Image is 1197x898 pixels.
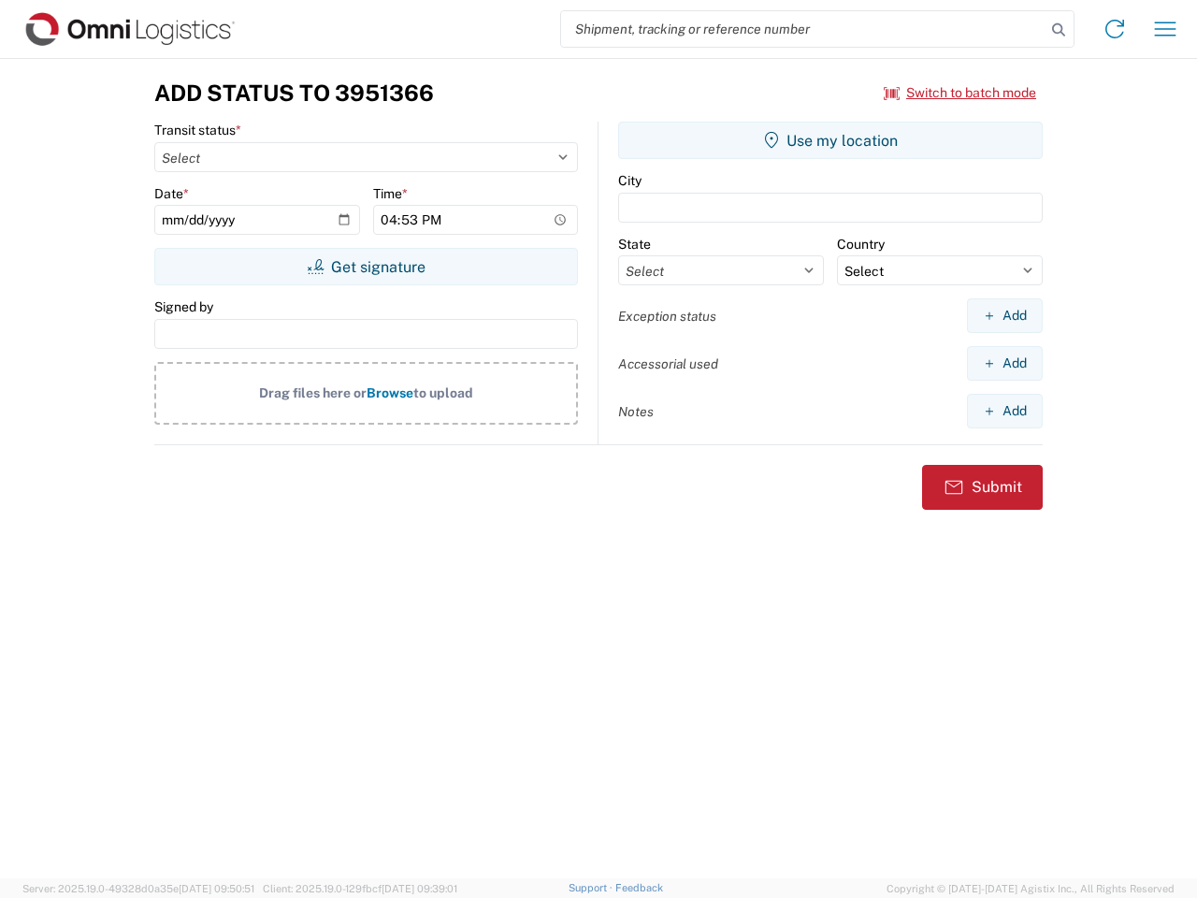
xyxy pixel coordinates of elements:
[887,880,1175,897] span: Copyright © [DATE]-[DATE] Agistix Inc., All Rights Reserved
[413,385,473,400] span: to upload
[367,385,413,400] span: Browse
[22,883,254,894] span: Server: 2025.19.0-49328d0a35e
[263,883,457,894] span: Client: 2025.19.0-129fbcf
[618,172,642,189] label: City
[967,298,1043,333] button: Add
[618,355,718,372] label: Accessorial used
[618,236,651,253] label: State
[967,394,1043,428] button: Add
[922,465,1043,510] button: Submit
[179,883,254,894] span: [DATE] 09:50:51
[618,122,1043,159] button: Use my location
[154,298,213,315] label: Signed by
[884,78,1036,109] button: Switch to batch mode
[618,308,716,325] label: Exception status
[615,882,663,893] a: Feedback
[154,80,434,107] h3: Add Status to 3951366
[618,403,654,420] label: Notes
[154,122,241,138] label: Transit status
[154,185,189,202] label: Date
[373,185,408,202] label: Time
[967,346,1043,381] button: Add
[382,883,457,894] span: [DATE] 09:39:01
[569,882,615,893] a: Support
[154,248,578,285] button: Get signature
[561,11,1046,47] input: Shipment, tracking or reference number
[837,236,885,253] label: Country
[259,385,367,400] span: Drag files here or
